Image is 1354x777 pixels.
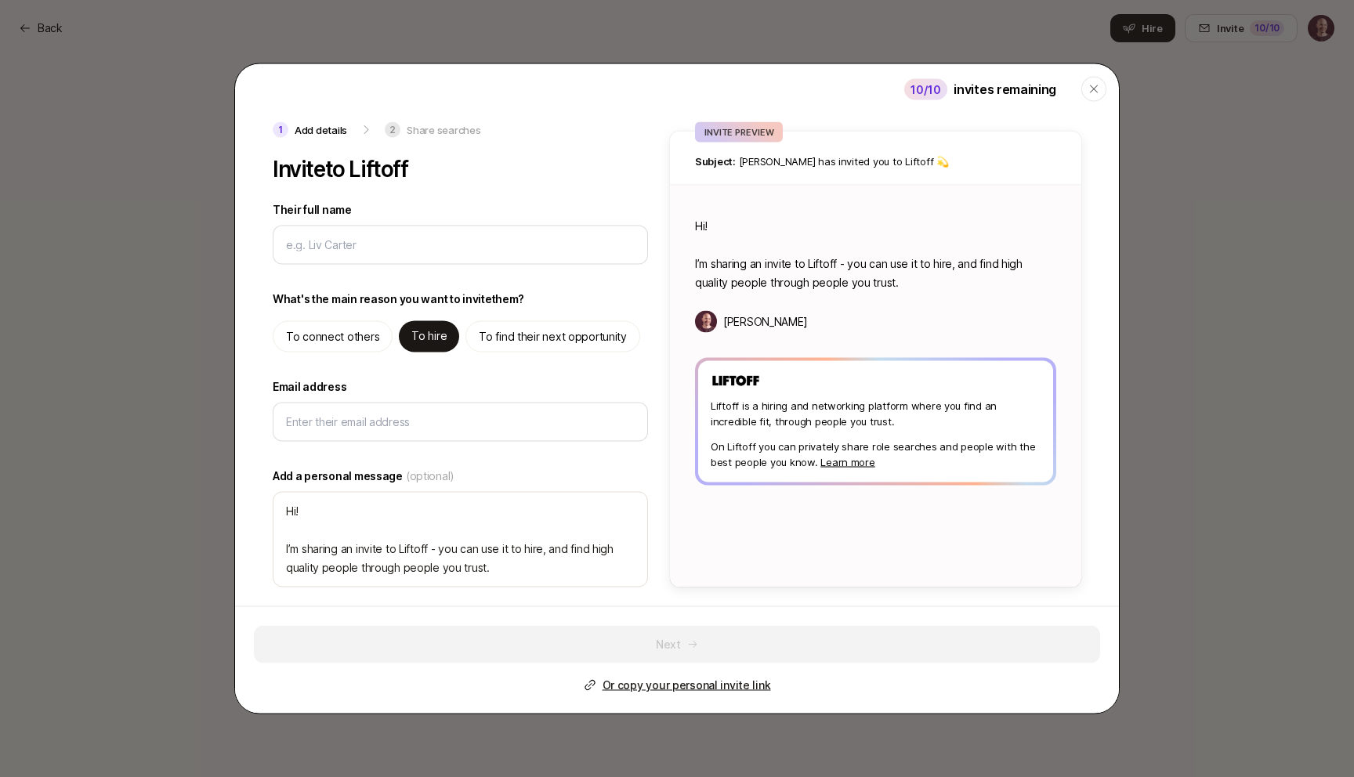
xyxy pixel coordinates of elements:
[385,122,400,138] p: 2
[295,122,347,138] p: Add details
[286,413,635,432] input: Enter their email address
[820,455,874,468] a: Learn more
[407,122,480,138] p: Share searches
[603,676,771,695] p: Or copy your personal invite link
[584,676,771,695] button: Or copy your personal invite link
[695,311,717,333] img: Chase
[711,397,1041,428] p: Liftoff is a hiring and networking platform where you find an incredible fit, through people you ...
[273,201,648,219] label: Their full name
[286,327,379,346] p: To connect others
[273,378,648,396] label: Email address
[695,154,1056,169] p: [PERSON_NAME] has invited you to Liftoff 💫
[286,236,635,255] input: e.g. Liv Carter
[406,467,454,486] span: (optional)
[273,157,408,182] p: Invite to Liftoff
[723,313,807,331] p: [PERSON_NAME]
[704,125,773,139] p: INVITE PREVIEW
[273,290,524,309] p: What's the main reason you want to invite them ?
[904,78,947,99] div: 10 /10
[273,492,648,587] textarea: Hi! I’m sharing an invite to Liftoff - you can use it to hire, and find high quality people throu...
[695,155,736,168] span: Subject:
[411,327,447,345] p: To hire
[479,327,627,346] p: To find their next opportunity
[695,217,1056,292] p: Hi! I’m sharing an invite to Liftoff - you can use it to hire, and find high quality people throu...
[954,79,1056,99] p: invites remaining
[273,122,288,138] p: 1
[273,467,648,486] label: Add a personal message
[711,374,761,388] img: Liftoff Logo
[711,438,1041,469] p: On Liftoff you can privately share role searches and people with the best people you know.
